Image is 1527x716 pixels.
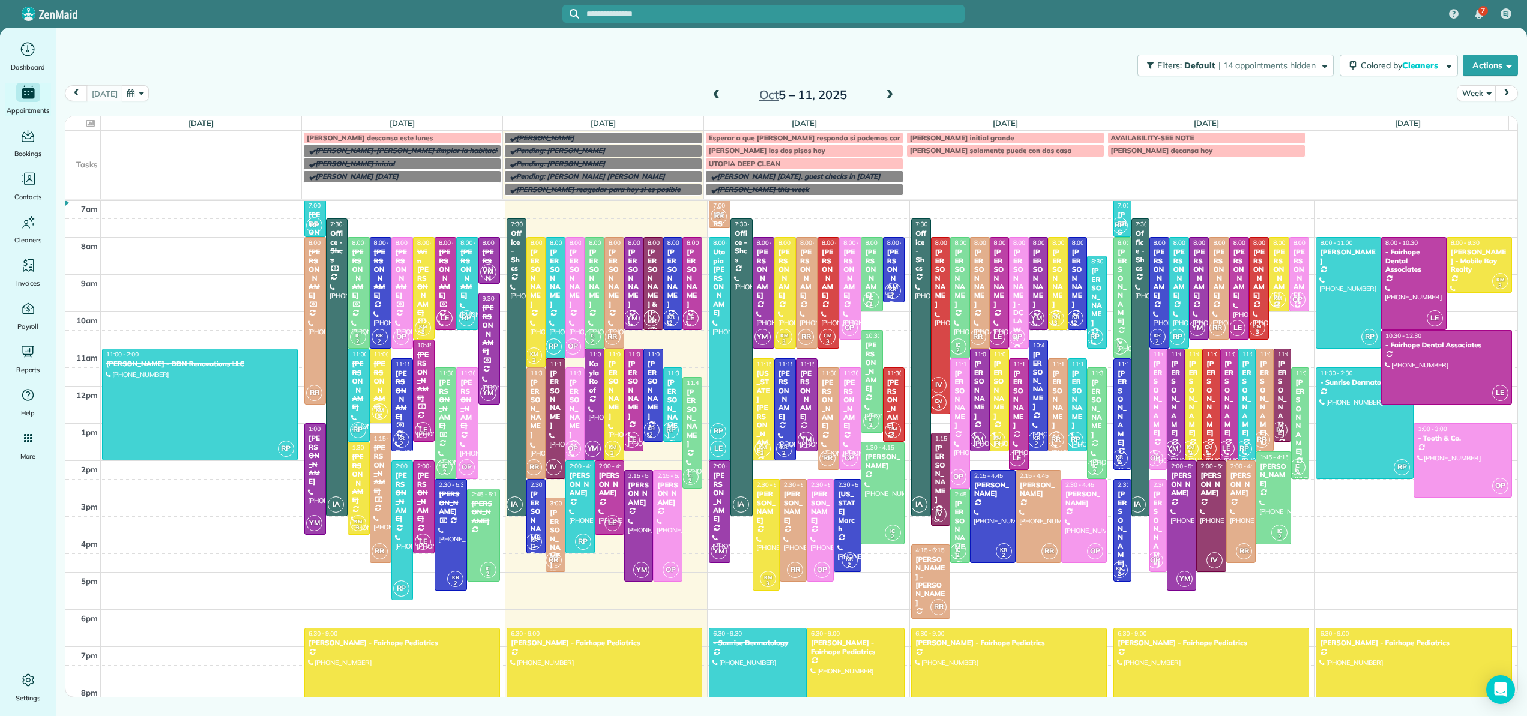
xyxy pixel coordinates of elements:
[648,350,680,358] span: 11:00 - 1:30
[511,220,540,228] span: 7:30 - 3:30
[779,239,811,247] span: 8:00 - 11:00
[5,83,51,116] a: Appointments
[1184,60,1216,71] span: Default
[308,211,322,262] div: [PERSON_NAME]
[591,118,616,128] a: [DATE]
[608,248,621,308] div: [PERSON_NAME]
[1118,360,1150,368] span: 11:15 - 2:15
[1173,248,1185,299] div: [PERSON_NAME]
[608,360,621,420] div: [PERSON_NAME]
[5,212,51,246] a: Cleaners
[1493,280,1508,292] small: 3
[869,295,873,301] span: IC
[1250,326,1265,338] small: 3
[307,133,433,142] span: [PERSON_NAME] descansa este lunes
[887,369,920,377] span: 11:30 - 1:30
[106,360,294,368] div: [PERSON_NAME] - DDN Renovations LLC
[954,248,966,308] div: [PERSON_NAME]
[1270,299,1285,310] small: 3
[885,289,900,301] small: 2
[1224,350,1257,358] span: 11:00 - 2:00
[585,336,600,347] small: 2
[1032,248,1045,308] div: [PERSON_NAME]
[393,329,409,345] span: OP
[643,310,660,326] span: IV
[1071,369,1084,430] div: [PERSON_NAME]
[663,317,678,329] small: 2
[780,332,788,338] span: KM
[1340,55,1458,76] button: Colored byCleaners
[1189,350,1221,358] span: 11:00 - 2:00
[824,332,831,338] span: CM
[800,248,814,299] div: [PERSON_NAME]
[1242,350,1275,358] span: 11:00 - 2:00
[1013,360,1046,368] span: 11:15 - 2:15
[820,336,835,347] small: 3
[709,146,825,155] span: [PERSON_NAME] los dos pisos hoy
[889,286,896,292] span: KR
[609,239,641,247] span: 8:00 - 11:00
[1033,341,1065,349] span: 10:45 - 1:45
[1361,329,1378,345] span: RP
[713,202,742,209] span: 7:00 - 7:45
[1496,276,1504,283] span: KM
[954,239,987,247] span: 8:00 - 11:15
[800,360,833,368] span: 11:15 - 1:45
[915,229,927,272] div: Office - Shcs
[483,295,515,302] span: 9:30 - 12:30
[351,360,366,411] div: [PERSON_NAME]
[757,360,789,368] span: 11:15 - 2:00
[1117,211,1128,349] div: [PERSON_NAME] - The Verandas
[734,229,748,264] div: Office - Shcs
[865,239,897,247] span: 8:00 - 10:00
[1013,369,1025,430] div: [PERSON_NAME]
[5,169,51,203] a: Contacts
[1259,360,1270,437] div: [PERSON_NAME]
[1278,350,1310,358] span: 11:00 - 1:30
[956,341,960,348] span: IC
[482,304,496,355] div: [PERSON_NAME]
[1091,266,1103,327] div: [PERSON_NAME]
[439,369,471,377] span: 11:30 - 2:30
[569,248,582,308] div: [PERSON_NAME]
[188,118,214,128] a: [DATE]
[800,369,814,421] div: [PERSON_NAME]
[798,329,814,345] span: RR
[993,248,1006,308] div: [PERSON_NAME]
[16,277,40,289] span: Invoices
[315,159,394,168] span: [PERSON_NAME] inicial
[1209,320,1226,336] span: RR
[531,239,563,247] span: 8:00 - 11:30
[1033,239,1065,247] span: 8:00 - 10:30
[1052,360,1085,368] span: 11:15 - 1:45
[483,239,511,247] span: 8:00 - 9:15
[1289,292,1306,308] span: OP
[1154,332,1161,338] span: KR
[754,329,771,345] span: YM
[1212,248,1225,299] div: [PERSON_NAME]
[390,118,415,128] a: [DATE]
[1495,85,1518,101] button: next
[821,248,836,299] div: [PERSON_NAME]
[5,256,51,289] a: Invoices
[309,239,341,247] span: 8:00 - 12:30
[935,248,947,308] div: [PERSON_NAME]
[562,9,579,19] button: Focus search
[1457,85,1496,101] button: Week
[530,248,543,308] div: [PERSON_NAME]
[17,320,39,332] span: Payroll
[994,350,1026,358] span: 11:00 - 1:45
[713,239,742,247] span: 8:00 - 2:00
[647,360,660,420] div: [PERSON_NAME]
[865,332,897,340] span: 10:30 - 1:15
[887,248,901,299] div: [PERSON_NAME]
[1253,239,1286,247] span: 8:00 - 10:45
[843,369,876,377] span: 11:30 - 2:15
[7,104,50,116] span: Appointments
[1072,239,1104,247] span: 8:00 - 10:30
[1253,323,1261,329] span: CM
[1013,248,1025,343] div: [PERSON_NAME] - DC LAWN
[315,172,399,181] span: [PERSON_NAME] [DATE]
[887,239,916,247] span: 8:00 - 9:45
[417,239,450,247] span: 8:00 - 10:45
